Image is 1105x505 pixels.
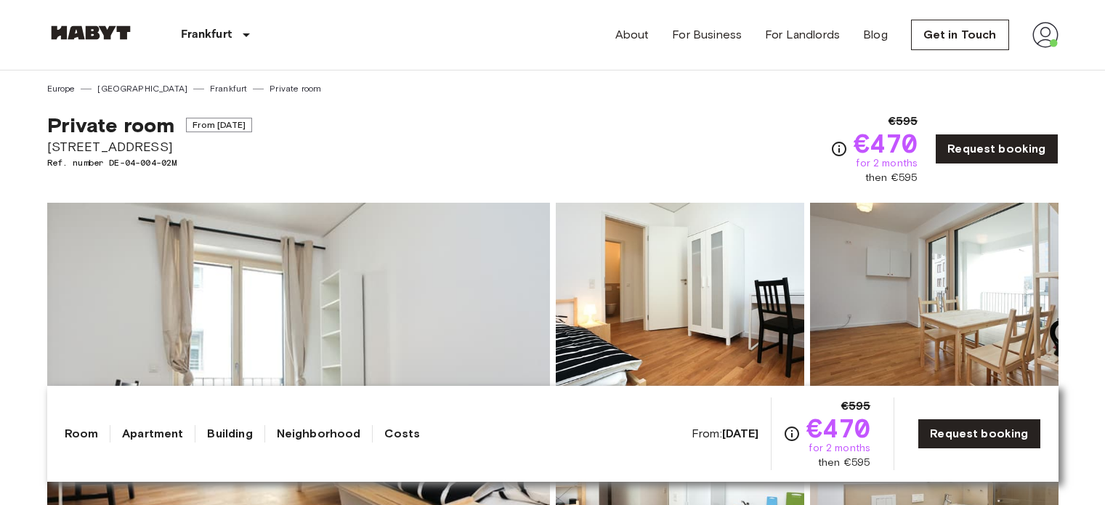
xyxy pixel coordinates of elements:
span: €595 [841,397,871,415]
span: €470 [854,130,918,156]
a: Blog [863,26,888,44]
img: Picture of unit DE-04-004-02M [810,203,1059,393]
a: Room [65,425,99,443]
a: Request booking [935,134,1058,164]
a: Apartment [122,425,183,443]
img: Picture of unit DE-04-004-02M [556,203,804,393]
a: Europe [47,82,76,95]
a: Request booking [918,419,1040,449]
a: Frankfurt [210,82,247,95]
a: Private room [270,82,321,95]
a: For Business [672,26,742,44]
span: [STREET_ADDRESS] [47,137,252,156]
svg: Check cost overview for full price breakdown. Please note that discounts apply to new joiners onl... [830,140,848,158]
span: for 2 months [809,441,870,456]
span: From: [692,426,759,442]
a: [GEOGRAPHIC_DATA] [97,82,187,95]
p: Frankfurt [181,26,232,44]
a: Building [207,425,252,443]
span: for 2 months [856,156,918,171]
span: then €595 [865,171,918,185]
span: Private room [47,113,175,137]
span: then €595 [818,456,870,470]
span: From [DATE] [186,118,252,132]
a: Neighborhood [277,425,361,443]
img: avatar [1032,22,1059,48]
span: €470 [806,415,871,441]
a: For Landlords [765,26,840,44]
a: About [615,26,649,44]
svg: Check cost overview for full price breakdown. Please note that discounts apply to new joiners onl... [783,425,801,443]
b: [DATE] [722,427,759,440]
a: Costs [384,425,420,443]
img: Habyt [47,25,134,40]
span: €595 [889,113,918,130]
span: Ref. number DE-04-004-02M [47,156,252,169]
a: Get in Touch [911,20,1009,50]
